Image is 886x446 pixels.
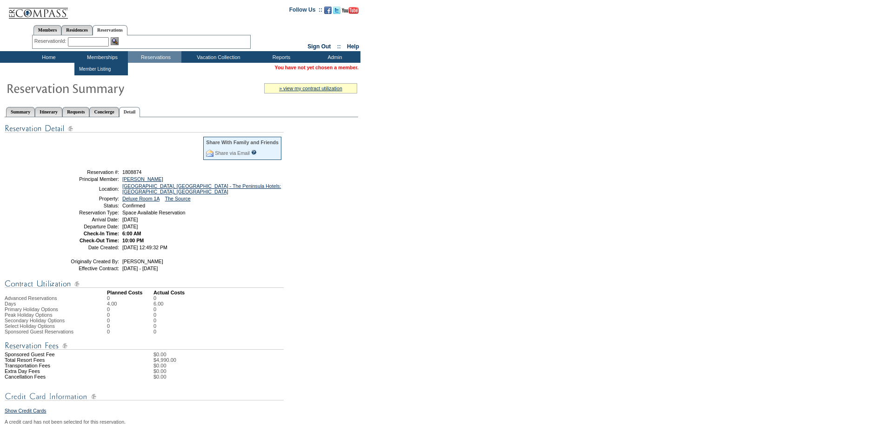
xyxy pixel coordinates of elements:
[53,217,119,222] td: Arrival Date:
[61,25,93,35] a: Residences
[153,306,163,312] td: 0
[111,37,119,45] img: Reservation Search
[122,196,160,201] a: Deluxe Room 1A
[33,25,62,35] a: Members
[6,79,192,97] img: Reservaton Summary
[53,176,119,182] td: Principal Member:
[5,363,107,368] td: Transportation Fees
[307,51,360,63] td: Admin
[5,368,107,374] td: Extra Day Fees
[53,259,119,264] td: Originally Created By:
[53,203,119,208] td: Status:
[122,224,138,229] span: [DATE]
[289,6,322,17] td: Follow Us ::
[324,9,332,15] a: Become our fan on Facebook
[153,352,358,357] td: $0.00
[5,374,107,379] td: Cancellation Fees
[324,7,332,14] img: Become our fan on Facebook
[122,217,138,222] span: [DATE]
[53,245,119,250] td: Date Created:
[35,107,62,117] a: Itinerary
[342,7,359,14] img: Subscribe to our YouTube Channel
[153,368,358,374] td: $0.00
[153,295,163,301] td: 0
[5,408,46,413] a: Show Credit Cards
[53,224,119,229] td: Departure Date:
[347,43,359,50] a: Help
[122,259,163,264] span: [PERSON_NAME]
[107,295,153,301] td: 0
[122,266,158,271] span: [DATE] - [DATE]
[153,363,358,368] td: $0.00
[107,323,153,329] td: 0
[107,290,153,295] td: Planned Costs
[122,203,145,208] span: Confirmed
[337,43,341,50] span: ::
[153,374,358,379] td: $0.00
[215,150,250,156] a: Share via Email
[53,183,119,194] td: Location:
[5,357,107,363] td: Total Resort Fees
[62,107,89,117] a: Requests
[80,238,119,243] strong: Check-Out Time:
[275,65,359,70] span: You have not yet chosen a member.
[128,51,181,63] td: Reservations
[5,312,52,318] span: Peak Holiday Options
[122,231,141,236] span: 6:00 AM
[34,37,68,45] div: ReservationId:
[119,107,140,117] a: Detail
[5,323,55,329] span: Select Holiday Options
[122,238,144,243] span: 10:00 PM
[77,65,112,73] td: Member Listing
[122,169,142,175] span: 1808874
[5,318,65,323] span: Secondary Holiday Options
[122,176,163,182] a: [PERSON_NAME]
[165,196,191,201] a: The Source
[5,123,284,134] img: Reservation Detail
[342,9,359,15] a: Subscribe to our YouTube Channel
[5,329,73,334] span: Sponsored Guest Reservations
[5,306,58,312] span: Primary Holiday Options
[333,7,340,14] img: Follow us on Twitter
[153,357,358,363] td: $4,990.00
[153,329,163,334] td: 0
[53,210,119,215] td: Reservation Type:
[333,9,340,15] a: Follow us on Twitter
[74,51,128,63] td: Memberships
[206,140,279,145] div: Share With Family and Friends
[107,306,153,312] td: 0
[5,301,16,306] span: Days
[122,210,185,215] span: Space Available Reservation
[5,419,358,425] div: A credit card has not been selected for this reservation.
[53,196,119,201] td: Property:
[5,352,107,357] td: Sponsored Guest Fee
[253,51,307,63] td: Reports
[122,183,281,194] a: [GEOGRAPHIC_DATA], [GEOGRAPHIC_DATA] - The Peninsula Hotels: [GEOGRAPHIC_DATA], [GEOGRAPHIC_DATA]
[21,51,74,63] td: Home
[153,312,163,318] td: 0
[122,245,167,250] span: [DATE] 12:49:32 PM
[251,150,257,155] input: What is this?
[181,51,253,63] td: Vacation Collection
[153,290,358,295] td: Actual Costs
[6,107,35,117] a: Summary
[5,391,284,402] img: Credit Card Information
[307,43,331,50] a: Sign Out
[84,231,119,236] strong: Check-In Time:
[5,295,57,301] span: Advanced Reservations
[5,340,284,352] img: Reservation Fees
[107,329,153,334] td: 0
[153,301,163,306] td: 6.00
[89,107,119,117] a: Concierge
[53,169,119,175] td: Reservation #:
[53,266,119,271] td: Effective Contract:
[107,312,153,318] td: 0
[107,301,153,306] td: 4.00
[93,25,127,35] a: Reservations
[107,318,153,323] td: 0
[5,278,284,290] img: Contract Utilization
[279,86,342,91] a: » view my contract utilization
[153,318,163,323] td: 0
[153,323,163,329] td: 0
